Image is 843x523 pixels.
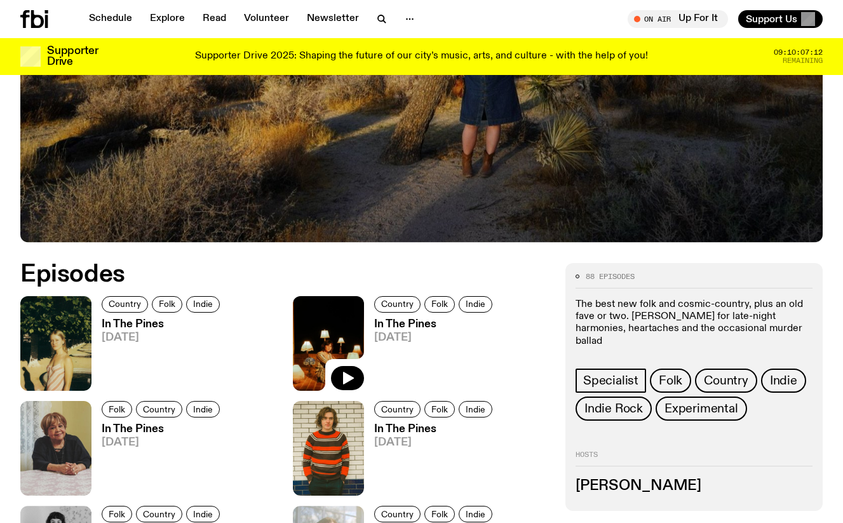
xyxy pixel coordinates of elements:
span: [DATE] [102,437,224,448]
span: Folk [431,510,448,519]
span: Indie [466,299,485,309]
h3: [PERSON_NAME] [576,479,813,493]
a: Country [136,506,182,522]
button: Support Us [738,10,823,28]
a: Volunteer [236,10,297,28]
span: Country [381,404,414,414]
h3: In The Pines [374,424,496,435]
span: Indie [193,510,213,519]
span: Specialist [583,374,638,388]
span: [DATE] [102,332,224,343]
span: Indie [466,404,485,414]
h2: Hosts [576,451,813,466]
span: Folk [109,404,125,414]
a: Country [695,369,757,393]
h3: Supporter Drive [47,46,98,67]
span: Country [143,404,175,414]
span: 09:10:07:12 [774,49,823,56]
a: Indie Rock [576,397,652,421]
p: Supporter Drive 2025: Shaping the future of our city’s music, arts, and culture - with the help o... [195,51,648,62]
a: Folk [424,506,455,522]
a: Newsletter [299,10,367,28]
span: Folk [159,299,175,309]
span: Indie Rock [584,402,643,416]
a: Indie [459,401,492,418]
h2: Episodes [20,263,550,286]
a: Indie [459,506,492,522]
a: Country [374,296,421,313]
a: Folk [152,296,182,313]
span: Folk [431,299,448,309]
h3: In The Pines [374,319,496,330]
span: Country [381,299,414,309]
a: In The Pines[DATE] [91,319,224,391]
span: [DATE] [374,437,496,448]
a: Indie [459,296,492,313]
a: Folk [102,506,132,522]
a: Schedule [81,10,140,28]
span: Experimental [664,402,738,416]
a: Country [374,506,421,522]
h3: In The Pines [102,424,224,435]
a: In The Pines[DATE] [91,424,224,496]
span: Indie [770,374,797,388]
a: Folk [102,401,132,418]
a: Indie [186,401,220,418]
span: Country [704,374,748,388]
a: Indie [761,369,806,393]
a: Indie [186,296,220,313]
a: Country [374,401,421,418]
a: Specialist [576,369,646,393]
a: Explore [142,10,192,28]
span: [DATE] [374,332,496,343]
a: Experimental [656,397,747,421]
span: Indie [193,404,213,414]
a: Country [136,401,182,418]
p: The best new folk and cosmic-country, plus an old fave or two. [PERSON_NAME] for late-night harmo... [576,299,813,348]
span: Folk [431,404,448,414]
span: Folk [659,374,682,388]
span: Indie [466,510,485,519]
a: Indie [186,506,220,522]
a: Folk [650,369,691,393]
h3: In The Pines [102,319,224,330]
span: 88 episodes [586,273,635,280]
span: Remaining [783,57,823,64]
button: On AirUp For It [628,10,728,28]
a: In The Pines[DATE] [364,319,496,391]
span: Support Us [746,13,797,25]
a: Folk [424,401,455,418]
span: Indie [193,299,213,309]
span: Country [109,299,141,309]
span: Country [143,510,175,519]
a: Country [102,296,148,313]
span: Folk [109,510,125,519]
a: In The Pines[DATE] [364,424,496,496]
span: Country [381,510,414,519]
a: Folk [424,296,455,313]
a: Read [195,10,234,28]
